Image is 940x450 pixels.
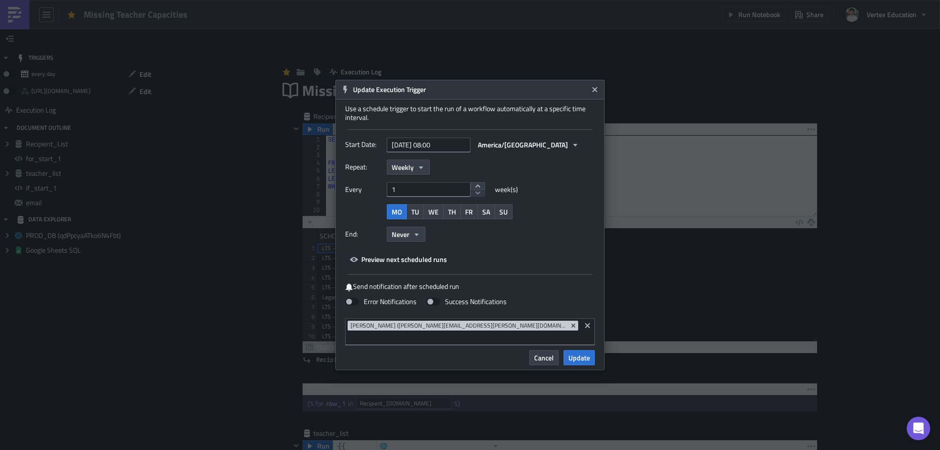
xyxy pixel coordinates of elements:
button: Remove Tag [569,321,578,331]
button: Never [387,227,425,242]
button: Clear selected items [582,320,593,332]
span: Update [568,353,590,363]
span: TH [448,207,456,217]
span: TU [411,207,419,217]
span: SA [482,207,490,217]
input: YYYY-MM-DD HH:mm [387,138,470,152]
button: Close [587,82,602,97]
span: MO [392,207,402,217]
label: Error Notifications [345,297,417,306]
button: increment [470,182,485,190]
span: America/[GEOGRAPHIC_DATA] [478,140,568,150]
button: MO [387,204,407,219]
label: Start Date: [345,137,382,152]
button: FR [460,204,478,219]
label: Send notification after scheduled run [345,282,595,291]
span: SU [499,207,508,217]
span: Preview next scheduled runs [361,254,447,264]
button: Update [564,350,595,365]
div: Open Intercom Messenger [907,417,930,440]
button: TH [443,204,461,219]
label: End: [345,227,382,241]
span: FR [465,207,473,217]
button: decrement [470,189,485,197]
button: Cancel [529,350,559,365]
label: Every [345,182,382,197]
span: Never [392,229,409,239]
label: Repeat: [345,160,382,174]
span: [PERSON_NAME] ([PERSON_NAME][EMAIL_ADDRESS][PERSON_NAME][DOMAIN_NAME]) [351,322,567,330]
span: Weekly [392,162,414,172]
button: SU [494,204,513,219]
label: Success Notifications [426,297,507,306]
h6: Update Execution Trigger [353,85,588,94]
button: TU [406,204,424,219]
button: SA [477,204,495,219]
span: Cancel [534,353,554,363]
div: Use a schedule trigger to start the run of a workflow automatically at a specific time interval. [345,104,595,122]
button: WE [423,204,444,219]
button: Weekly [387,160,430,175]
span: week(s) [495,182,518,197]
button: Preview next scheduled runs [345,252,452,267]
span: WE [428,207,439,217]
button: America/[GEOGRAPHIC_DATA] [473,137,584,152]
